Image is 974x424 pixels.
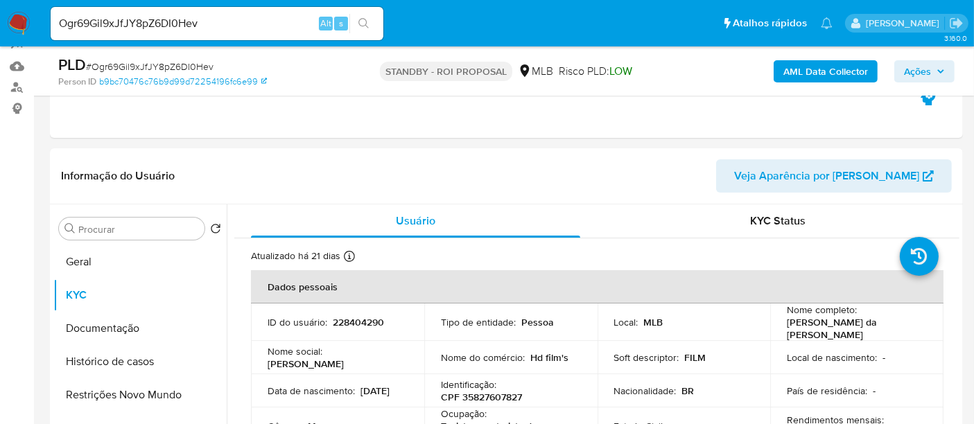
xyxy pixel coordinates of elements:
p: - [882,351,885,364]
span: Atalhos rápidos [733,16,807,30]
span: Usuário [396,213,435,229]
p: Tipo de entidade : [441,316,516,328]
b: Person ID [58,76,96,88]
span: Risco PLD: [559,64,632,79]
button: KYC [53,279,227,312]
button: search-icon [349,14,378,33]
h1: Informação do Usuário [61,169,175,183]
a: b9bc70476c76b9d99d72254196fc6e99 [99,76,267,88]
p: Local de nascimento : [787,351,877,364]
p: erico.trevizan@mercadopago.com.br [866,17,944,30]
th: Dados pessoais [251,270,943,303]
p: BR [682,385,695,397]
p: MLB [644,316,663,328]
p: Nome completo : [787,303,857,316]
p: FILM [685,351,706,364]
a: Sair [949,16,964,30]
p: Ocupação : [441,407,487,420]
p: Nacionalidade : [614,385,677,397]
p: [PERSON_NAME] [268,357,344,370]
p: Data de nascimento : [268,385,355,397]
span: Ações [904,60,931,82]
button: Procurar [64,223,76,234]
button: Retornar ao pedido padrão [210,223,221,238]
button: Histórico de casos [53,345,227,378]
button: Restrições Novo Mundo [53,378,227,412]
input: Pesquise usuários ou casos... [51,15,383,33]
b: AML Data Collector [783,60,868,82]
p: Atualizado há 21 dias [251,249,340,263]
p: CPF 35827607827 [441,391,522,403]
p: [DATE] [360,385,390,397]
p: País de residência : [787,385,867,397]
span: 3.160.0 [944,33,967,44]
a: Notificações [821,17,833,29]
span: Veja Aparência por [PERSON_NAME] [734,159,919,193]
span: KYC Status [751,213,806,229]
span: LOW [609,63,632,79]
span: # Ogr69Gil9xJfJY8pZ6DI0Hev [86,60,214,73]
span: s [339,17,343,30]
p: Local : [614,316,638,328]
button: Ações [894,60,955,82]
b: PLD [58,53,86,76]
p: [PERSON_NAME] da [PERSON_NAME] [787,316,921,341]
p: 228404290 [333,316,384,328]
p: ID do usuário : [268,316,327,328]
p: Pessoa [521,316,554,328]
button: AML Data Collector [774,60,878,82]
span: Alt [320,17,331,30]
p: - [873,385,876,397]
button: Geral [53,245,227,279]
p: Nome social : [268,345,322,357]
div: MLB [518,64,553,79]
p: Hd film's [530,351,568,364]
p: Soft descriptor : [614,351,679,364]
p: Nome do comércio : [441,351,525,364]
button: Documentação [53,312,227,345]
input: Procurar [78,223,199,236]
p: Identificação : [441,378,496,391]
button: Veja Aparência por [PERSON_NAME] [716,159,952,193]
p: STANDBY - ROI PROPOSAL [380,62,512,81]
